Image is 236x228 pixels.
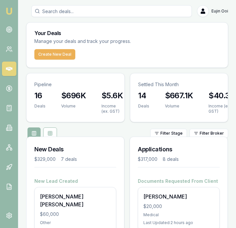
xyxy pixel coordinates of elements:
div: [PERSON_NAME] [PERSON_NAME] [40,193,111,208]
div: Medical [143,212,214,218]
span: Eujin Ooi [211,9,228,14]
input: Search deals [31,5,192,17]
h4: Documents Requested From Client [138,178,220,184]
span: Filter Broker [200,131,224,136]
h3: 14 [138,90,149,101]
span: Filter Stage [160,131,183,136]
h3: New Deals [34,145,116,154]
div: Volume [61,104,86,109]
div: Volume [165,104,193,109]
div: $317,000 [138,156,157,162]
div: $20,000 [143,203,214,210]
p: Settled This Month [138,81,220,88]
div: $329,000 [34,156,56,162]
div: $60,000 [40,211,111,218]
p: Pipeline [34,81,117,88]
div: Deals [138,104,149,109]
div: Income (ex. GST) [101,104,123,114]
h3: Your Deals [34,30,220,36]
button: Create New Deal [34,49,75,60]
p: Manage your deals and track your progress. [34,38,202,45]
h3: $40.3K [209,90,235,101]
div: Other [40,220,111,225]
button: Filter Broker [190,129,228,138]
div: [PERSON_NAME] [143,193,214,200]
h4: New Lead Created [34,178,116,184]
div: Deals [34,104,45,109]
h3: $5.6K [101,90,123,101]
div: 8 deals [163,156,179,162]
button: Filter Stage [150,129,187,138]
h3: Applications [138,145,220,154]
div: 7 deals [61,156,77,162]
h3: $667.1K [165,90,193,101]
div: Last Updated: 2 hours ago [143,220,214,225]
div: Income (ex. GST) [209,104,235,114]
img: emu-icon-u.png [5,7,13,15]
h3: $696K [61,90,86,101]
h3: 16 [34,90,45,101]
